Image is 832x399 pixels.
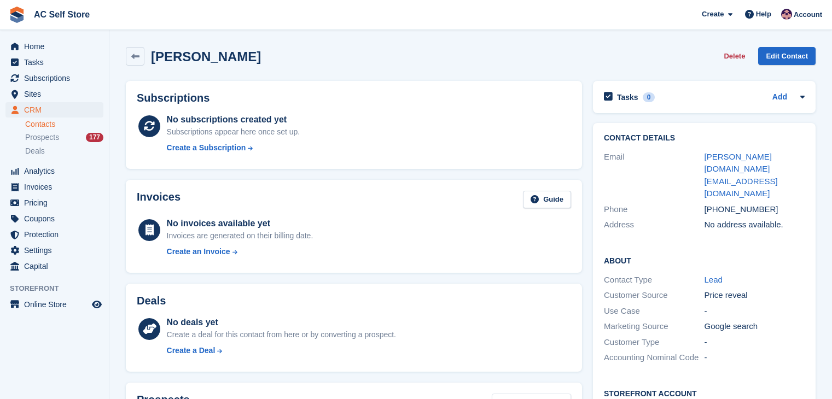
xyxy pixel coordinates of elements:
div: Create a Subscription [167,142,246,154]
span: Create [702,9,724,20]
span: Tasks [24,55,90,70]
div: No deals yet [167,316,396,329]
div: Email [604,151,705,200]
a: menu [5,211,103,226]
div: No invoices available yet [167,217,313,230]
div: No address available. [705,219,805,231]
h2: Subscriptions [137,92,571,104]
a: menu [5,195,103,210]
img: stora-icon-8386f47178a22dfd0bd8f6a31ec36ba5ce8667c1dd55bd0f319d3a0aa187defe.svg [9,7,25,23]
span: Home [24,39,90,54]
div: - [705,336,805,349]
a: Add [772,91,787,104]
div: No subscriptions created yet [167,113,300,126]
a: menu [5,39,103,54]
a: Create a Subscription [167,142,300,154]
div: - [705,305,805,318]
span: Subscriptions [24,71,90,86]
a: Prospects 177 [25,132,103,143]
span: Prospects [25,132,59,143]
div: Subscriptions appear here once set up. [167,126,300,138]
a: Create an Invoice [167,246,313,257]
div: Address [604,219,705,231]
span: Analytics [24,163,90,179]
span: Deals [25,146,45,156]
a: menu [5,227,103,242]
span: CRM [24,102,90,118]
span: Help [756,9,771,20]
a: menu [5,297,103,312]
a: menu [5,102,103,118]
div: Use Case [604,305,705,318]
a: menu [5,71,103,86]
span: Protection [24,227,90,242]
div: Google search [705,320,805,333]
span: Pricing [24,195,90,210]
span: Coupons [24,211,90,226]
h2: Deals [137,295,166,307]
a: Contacts [25,119,103,130]
a: menu [5,243,103,258]
div: Contact Type [604,274,705,286]
h2: Invoices [137,191,181,209]
img: Ted Cox [781,9,792,20]
a: Guide [523,191,571,209]
span: Account [794,9,822,20]
div: [PHONE_NUMBER] [705,203,805,216]
a: AC Self Store [30,5,94,24]
a: Deals [25,145,103,157]
div: Customer Source [604,289,705,302]
div: Create a deal for this contact from here or by converting a prospect. [167,329,396,341]
a: menu [5,163,103,179]
div: Phone [604,203,705,216]
a: Preview store [90,298,103,311]
div: Marketing Source [604,320,705,333]
span: Sites [24,86,90,102]
div: Create a Deal [167,345,216,356]
h2: Storefront Account [604,388,805,398]
a: Edit Contact [758,47,816,65]
a: Create a Deal [167,345,396,356]
div: 177 [86,133,103,142]
div: 0 [643,92,655,102]
button: Delete [719,47,749,65]
div: Customer Type [604,336,705,349]
a: Lead [705,275,723,284]
span: Capital [24,259,90,274]
h2: About [604,255,805,266]
span: Invoices [24,179,90,195]
a: menu [5,55,103,70]
a: menu [5,179,103,195]
div: - [705,351,805,364]
span: Online Store [24,297,90,312]
span: Storefront [10,283,109,294]
div: Price reveal [705,289,805,302]
a: menu [5,259,103,274]
div: Invoices are generated on their billing date. [167,230,313,242]
a: [PERSON_NAME][DOMAIN_NAME][EMAIL_ADDRESS][DOMAIN_NAME] [705,152,778,198]
div: Accounting Nominal Code [604,351,705,364]
div: Create an Invoice [167,246,230,257]
span: Settings [24,243,90,258]
h2: Tasks [617,92,638,102]
a: menu [5,86,103,102]
h2: Contact Details [604,134,805,143]
h2: [PERSON_NAME] [151,49,261,64]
